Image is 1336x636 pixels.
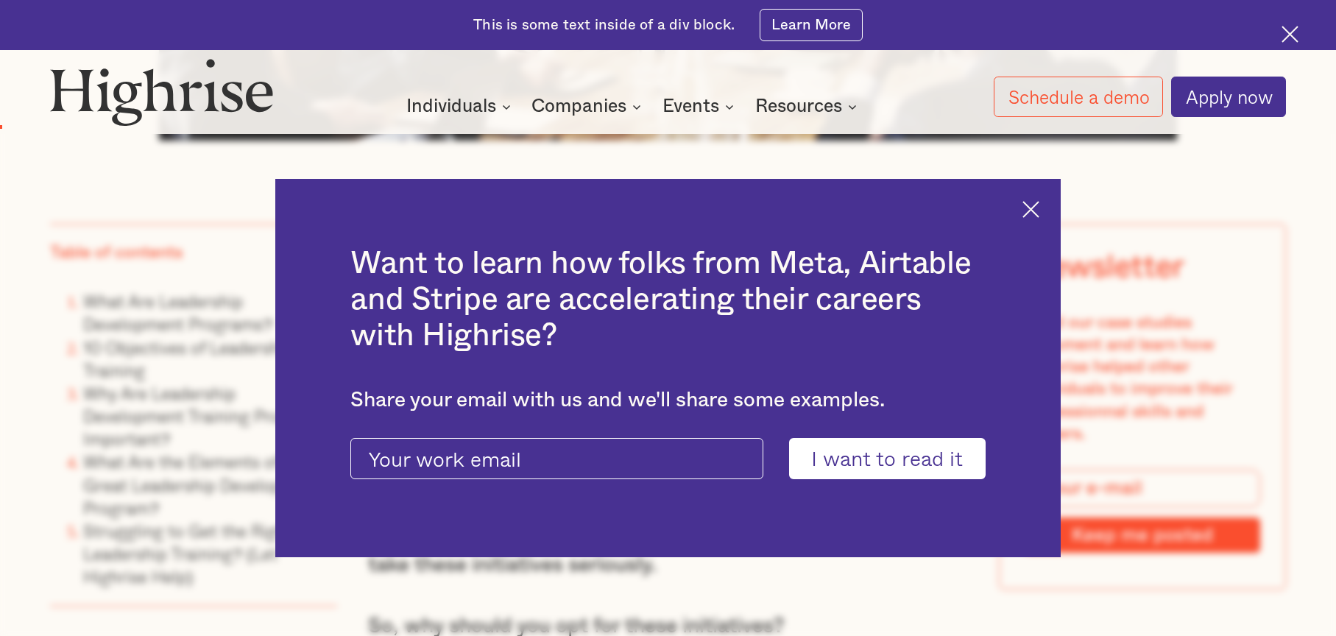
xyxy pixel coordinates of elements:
div: Individuals [406,98,496,116]
div: Companies [531,98,626,116]
div: This is some text inside of a div block. [473,15,735,35]
img: Cross icon [1022,201,1039,218]
img: Highrise logo [50,58,273,126]
div: Events [662,98,738,116]
div: Resources [755,98,861,116]
img: Cross icon [1282,26,1298,43]
div: Individuals [406,98,515,116]
input: Your work email [350,438,763,480]
h2: Want to learn how folks from Meta, Airtable and Stripe are accelerating their careers with Highrise? [350,246,985,355]
div: Events [662,98,719,116]
div: Share your email with us and we'll share some examples. [350,388,985,412]
div: Resources [755,98,842,116]
a: Schedule a demo [994,77,1163,117]
div: Companies [531,98,646,116]
form: current-ascender-blog-article-modal-form [350,438,985,480]
input: I want to read it [789,438,986,480]
a: Apply now [1171,77,1286,117]
a: Learn More [760,9,862,40]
